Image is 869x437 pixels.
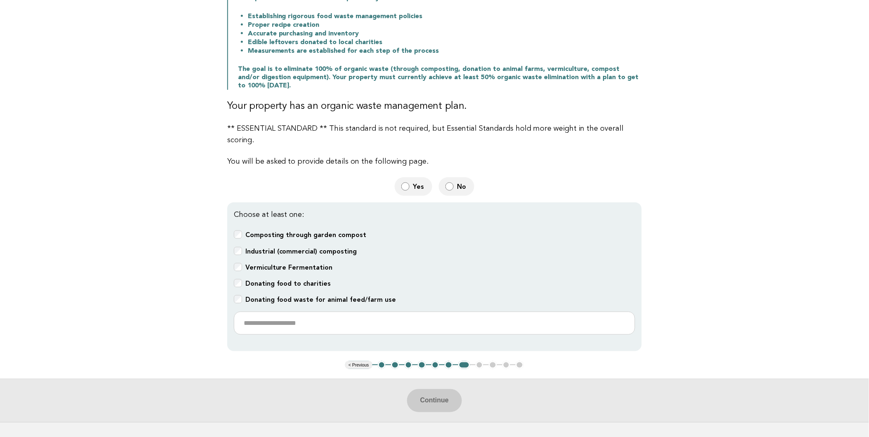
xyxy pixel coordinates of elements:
[248,12,642,21] li: Establishing rigorous food waste management policies
[234,209,636,221] p: Choose at least one:
[445,182,454,191] input: No
[245,247,357,255] b: Industrial (commercial) composting
[345,361,372,369] button: < Previous
[458,361,470,369] button: 7
[401,182,410,191] input: Yes
[227,156,642,167] p: You will be asked to provide details on the following page.
[248,38,642,47] li: Edible leftovers donated to local charities
[405,361,413,369] button: 3
[248,21,642,29] li: Proper recipe creation
[413,182,426,191] span: Yes
[378,361,386,369] button: 1
[227,123,642,146] p: ** ESSENTIAL STANDARD ** This standard is not required, but Essential Standards hold more weight ...
[431,361,440,369] button: 5
[418,361,426,369] button: 4
[227,100,642,113] h3: Your property has an organic waste management plan.
[457,182,468,191] span: No
[391,361,399,369] button: 2
[245,280,331,287] b: Donating food to charities
[248,29,642,38] li: Accurate purchasing and inventory
[445,361,453,369] button: 6
[245,231,367,239] b: Composting through garden compost
[245,296,396,303] b: Donating food waste for animal feed/farm use
[245,263,333,271] b: Vermiculture Fermentation
[238,65,642,90] p: The goal is to eliminate 100% of organic waste (through composting, donation to animal farms, ver...
[248,47,642,55] li: Measurements are established for each step of the process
